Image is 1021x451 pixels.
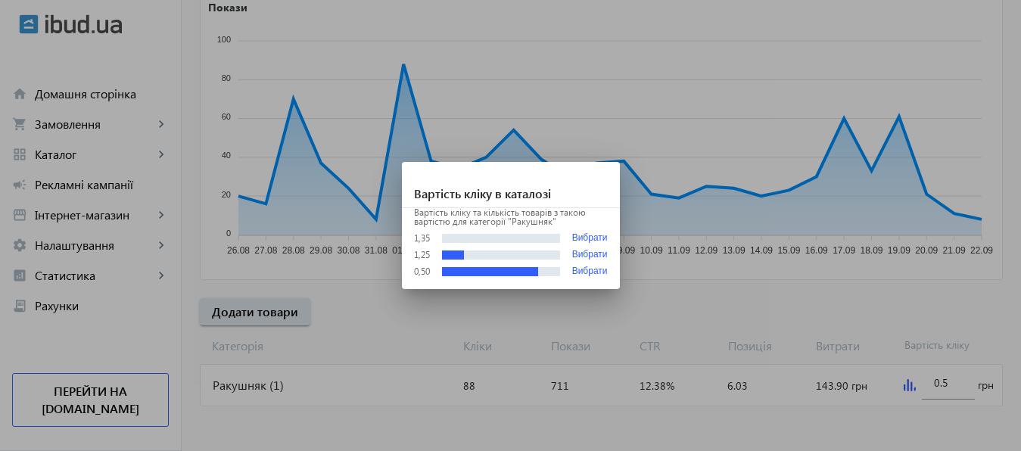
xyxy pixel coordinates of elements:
[414,208,608,226] p: Вартість кліку та кількість товарів з такою вартістю для категорії "Ракушняк"
[572,232,608,244] button: Вибрати
[572,266,608,277] button: Вибрати
[402,162,620,208] h1: Вартість кліку в каталозі
[414,250,430,260] div: 1,25
[572,250,608,260] button: Вибрати
[414,267,430,276] div: 0,50
[414,234,430,243] div: 1,35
